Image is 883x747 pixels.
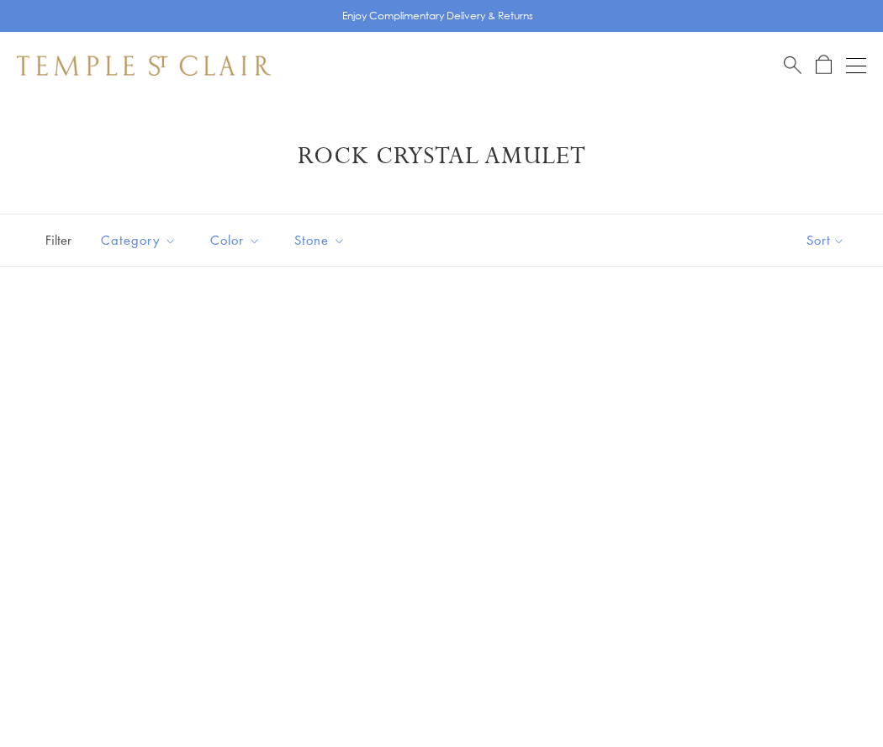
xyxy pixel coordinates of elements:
[202,230,273,251] span: Color
[282,221,358,259] button: Stone
[342,8,533,24] p: Enjoy Complimentary Delivery & Returns
[816,55,832,76] a: Open Shopping Bag
[769,215,883,266] button: Show sort by
[198,221,273,259] button: Color
[88,221,189,259] button: Category
[846,56,866,76] button: Open navigation
[17,56,271,76] img: Temple St. Clair
[286,230,358,251] span: Stone
[784,55,801,76] a: Search
[42,141,841,172] h1: Rock Crystal Amulet
[93,230,189,251] span: Category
